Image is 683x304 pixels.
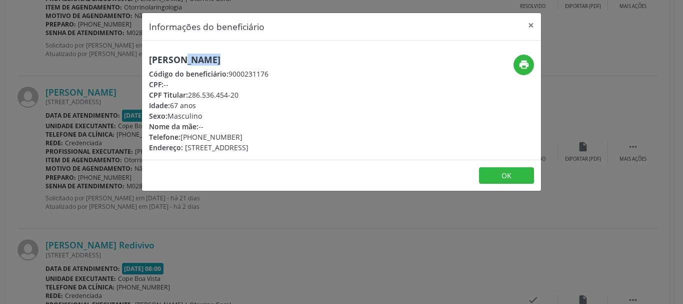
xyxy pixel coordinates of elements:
[513,55,534,75] button: print
[149,143,183,152] span: Endereço:
[149,100,268,111] div: 67 anos
[149,79,268,90] div: --
[149,55,268,65] h5: [PERSON_NAME]
[149,121,268,132] div: --
[518,59,529,70] i: print
[149,111,268,121] div: Masculino
[479,167,534,184] button: OK
[149,69,268,79] div: 9000231176
[521,13,541,38] button: Close
[149,132,180,142] span: Telefone:
[149,20,264,33] h5: Informações do beneficiário
[149,90,268,100] div: 286.536.454-20
[149,80,163,89] span: CPF:
[149,90,188,100] span: CPF Titular:
[149,122,198,131] span: Nome da mãe:
[149,101,170,110] span: Idade:
[149,132,268,142] div: [PHONE_NUMBER]
[185,143,248,152] span: [STREET_ADDRESS]
[149,111,167,121] span: Sexo:
[149,69,228,79] span: Código do beneficiário:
